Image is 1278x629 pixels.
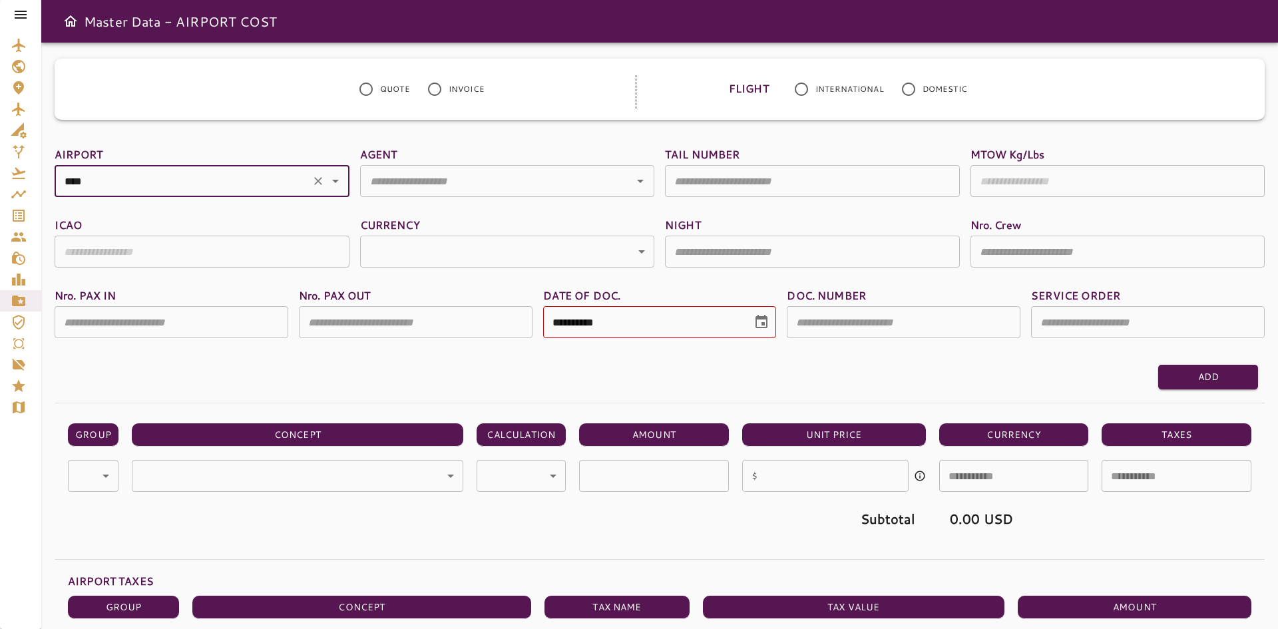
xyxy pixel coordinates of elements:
[132,460,463,492] div: ​
[742,423,926,447] th: UNIT PRICE
[1018,596,1251,619] th: AMOUNT
[665,146,960,162] label: TAIL NUMBER
[631,172,650,190] button: Open
[729,75,769,103] label: FLIGHT
[192,596,531,619] th: CONCEPT
[326,172,345,190] button: Open
[1158,365,1258,389] button: Add
[68,573,1265,589] p: AIRPORT TAXES
[939,499,1089,539] td: 0.00 USD
[55,146,349,162] label: AIRPORT
[787,288,1020,303] label: DOC. NUMBER
[299,288,532,303] label: Nro. PAX OUT
[1031,288,1265,303] label: SERVICE ORDER
[68,423,118,447] th: GROUP
[544,596,690,619] th: TAX NAME
[449,83,485,95] span: INVOICE
[579,423,729,447] th: AMOUNT
[970,217,1265,232] label: Nro. Crew
[68,460,118,492] div: ​
[742,499,926,539] td: Subtotal
[84,11,277,32] h6: Master Data - AIRPORT COST
[939,423,1089,447] th: CURRENCY
[1102,423,1251,447] th: TAXES
[923,83,967,95] span: DOMESTIC
[665,217,960,232] label: NIGHT
[55,217,349,232] label: ICAO
[477,423,566,447] th: CALCULATION
[360,217,655,232] label: CURRENCY
[543,288,777,303] label: DATE OF DOC.
[477,460,566,492] div: ​
[751,468,757,484] p: $
[55,288,288,303] label: Nro. PAX IN
[970,146,1265,162] label: MTOW Kg/Lbs
[132,423,463,447] th: CONCEPT
[703,596,1004,619] th: TAX VALUE
[380,83,410,95] span: QUOTE
[815,83,884,95] span: INTERNATIONAL
[68,596,179,619] th: GROUP
[360,236,655,268] div: ​
[748,309,775,335] button: Choose date
[309,172,327,190] button: Clear
[57,8,84,35] button: Open drawer
[360,146,655,162] label: AGENT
